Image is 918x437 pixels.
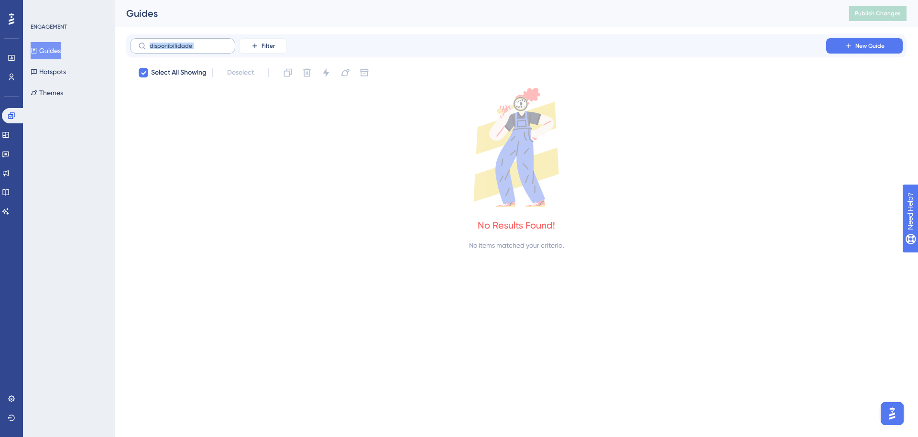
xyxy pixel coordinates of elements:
span: New Guide [855,42,885,50]
div: Guides [126,7,825,20]
div: No items matched your criteria. [469,240,564,251]
button: Guides [31,42,61,59]
span: Filter [262,42,275,50]
button: Themes [31,84,63,101]
div: ENGAGEMENT [31,23,67,31]
button: Deselect [219,64,262,81]
span: Publish Changes [855,10,901,17]
span: Select All Showing [151,67,207,78]
span: Need Help? [22,2,60,14]
button: Filter [239,38,287,54]
input: Search [150,43,227,49]
button: Hotspots [31,63,66,80]
button: Publish Changes [849,6,907,21]
span: Deselect [227,67,254,78]
div: No Results Found! [478,218,555,232]
iframe: UserGuiding AI Assistant Launcher [878,399,907,428]
button: New Guide [826,38,903,54]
